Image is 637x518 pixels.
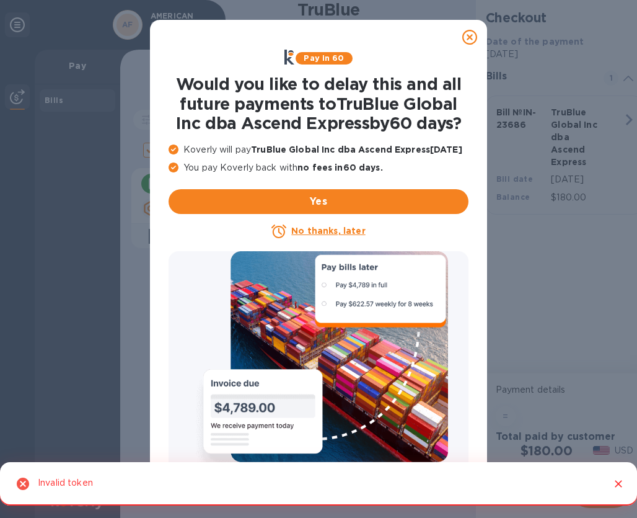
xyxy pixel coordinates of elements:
[251,145,462,154] b: TruBlue Global Inc dba Ascend Express [DATE]
[291,226,365,236] u: No thanks, later
[610,476,626,492] button: Close
[178,194,459,209] span: Yes
[38,472,93,496] div: Invalid token
[169,189,468,214] button: Yes
[297,163,382,172] b: no fees in 60 days .
[169,74,468,133] h1: Would you like to delay this and all future payments to TruBlue Global Inc dba Ascend Express by ...
[304,53,344,63] b: Pay in 60
[169,143,468,156] p: Koverly will pay
[169,161,468,174] p: You pay Koverly back with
